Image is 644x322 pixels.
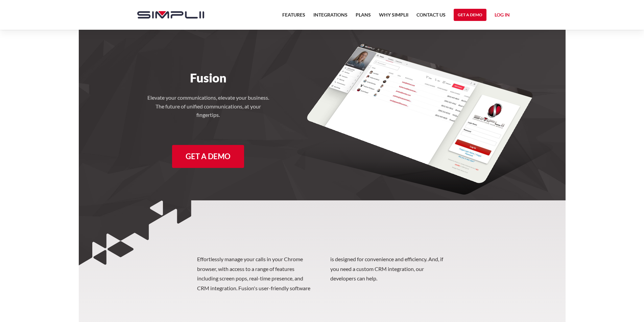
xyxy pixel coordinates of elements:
a: Features [282,11,305,23]
p: Effortlessly manage your calls in your Chrome browser, with access to a range of features includi... [197,254,447,293]
img: Simplii [137,11,204,19]
h4: Elevate your communications, elevate your business. The future of unified communications, at your... [147,93,269,119]
a: Get a Demo [454,9,486,21]
a: Log in [495,11,510,21]
a: Get a Demo [172,145,244,168]
a: Integrations [313,11,348,23]
a: Why Simplii [379,11,408,23]
h1: Fusion [130,70,286,85]
a: Plans [356,11,371,23]
a: Contact US [416,11,446,23]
